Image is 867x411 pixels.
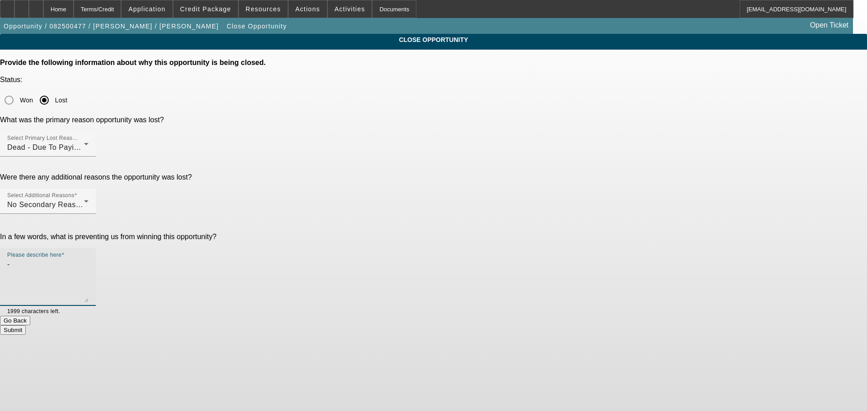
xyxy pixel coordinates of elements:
mat-hint: 1999 characters left. [7,306,60,316]
label: Lost [53,96,67,105]
span: Dead - Due To Paying Cash [7,143,103,151]
span: No Secondary Reason To Provide [7,201,123,208]
mat-label: Please describe here [7,252,61,258]
span: CLOSE OPPORTUNITY [7,36,860,43]
span: Application [128,5,165,13]
button: Actions [289,0,327,18]
button: Close Opportunity [224,18,289,34]
mat-label: Select Primary Lost Reason [7,135,79,141]
a: Open Ticket [806,18,852,33]
span: Opportunity / 082500477 / [PERSON_NAME] / [PERSON_NAME] [4,23,219,30]
span: Resources [246,5,281,13]
button: Resources [239,0,288,18]
button: Activities [328,0,372,18]
span: Activities [335,5,365,13]
span: Close Opportunity [227,23,287,30]
button: Credit Package [173,0,238,18]
mat-label: Select Additional Reasons [7,193,75,199]
button: Application [121,0,172,18]
span: Credit Package [180,5,231,13]
span: Actions [295,5,320,13]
